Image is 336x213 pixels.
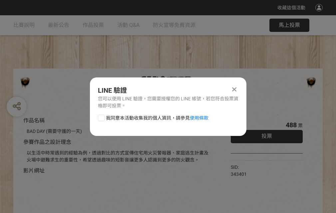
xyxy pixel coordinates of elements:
[277,5,305,10] span: 收藏這個活動
[83,15,104,35] a: 作品投票
[27,150,211,163] div: 以生活中時常遇到的經驗為例，透過對比的方式宣傳住宅用火災警報器、家庭逃生計畫及火場中避難求生的重要性，希望透過趣味的短影音讓更多人認識到更多的防火觀念。
[279,22,300,28] span: 馬上投票
[98,95,238,109] div: 您可以使用 LINE 驗證，您需要授權您的 LINE 帳號，若您符合投票資格即可投票。
[153,22,195,28] span: 防火宣導免費資源
[248,164,282,170] iframe: Facebook Share
[106,115,208,122] span: 我同意本活動收集我的個人資訊，請參見
[83,22,104,28] span: 作品投票
[27,128,211,135] div: BAD DAY (需要守護的一天)
[190,115,208,121] a: 使用條款
[286,121,297,129] span: 488
[98,85,238,95] div: LINE 驗證
[13,15,35,35] a: 比賽說明
[23,167,45,174] span: 影片網址
[298,123,303,128] span: 票
[261,133,272,139] span: 投票
[117,22,140,28] span: 活動 Q&A
[153,15,195,35] a: 防火宣導免費資源
[231,164,247,177] span: SID: 343401
[48,22,69,28] span: 最新公告
[48,15,69,35] a: 最新公告
[23,139,71,145] span: 參賽作品之設計理念
[13,22,35,28] span: 比賽說明
[117,15,140,35] a: 活動 Q&A
[23,117,45,124] span: 作品名稱
[269,19,309,32] button: 馬上投票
